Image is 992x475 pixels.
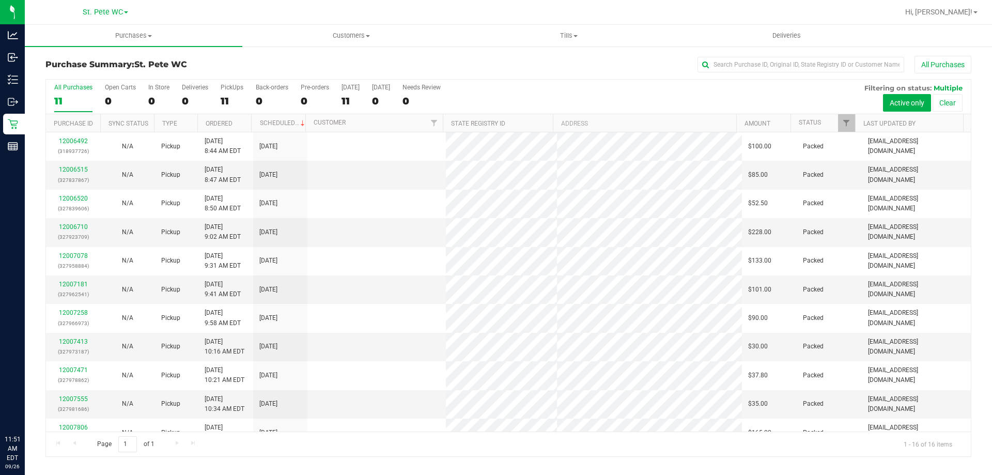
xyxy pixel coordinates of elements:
[256,84,288,91] div: Back-orders
[122,343,133,350] span: Not Applicable
[868,308,965,328] span: [EMAIL_ADDRESS][DOMAIN_NAME]
[52,204,94,213] p: (327839606)
[161,256,180,266] span: Pickup
[868,423,965,442] span: [EMAIL_ADDRESS][DOMAIN_NAME]
[260,119,307,127] a: Scheduled
[803,142,824,151] span: Packed
[134,59,187,69] span: St. Pete WC
[59,338,88,345] a: 12007413
[122,313,133,323] button: N/A
[803,313,824,323] span: Packed
[868,394,965,414] span: [EMAIL_ADDRESS][DOMAIN_NAME]
[205,280,241,299] span: [DATE] 9:41 AM EDT
[83,8,123,17] span: St. Pete WC
[59,252,88,259] a: 12007078
[426,114,443,132] a: Filter
[748,285,771,295] span: $101.00
[259,313,277,323] span: [DATE]
[54,84,92,91] div: All Purchases
[342,84,360,91] div: [DATE]
[221,95,243,107] div: 11
[745,120,770,127] a: Amount
[868,251,965,271] span: [EMAIL_ADDRESS][DOMAIN_NAME]
[88,436,163,452] span: Page of 1
[52,232,94,242] p: (327923709)
[54,120,93,127] a: Purchase ID
[122,200,133,207] span: Not Applicable
[803,285,824,295] span: Packed
[868,194,965,213] span: [EMAIL_ADDRESS][DOMAIN_NAME]
[803,428,824,438] span: Packed
[372,84,390,91] div: [DATE]
[748,170,768,180] span: $85.00
[803,256,824,266] span: Packed
[402,95,441,107] div: 0
[205,337,244,357] span: [DATE] 10:16 AM EDT
[52,261,94,271] p: (327958884)
[460,25,677,47] a: Tills
[748,428,771,438] span: $165.00
[301,84,329,91] div: Pre-orders
[256,95,288,107] div: 0
[122,257,133,264] span: Not Applicable
[259,198,277,208] span: [DATE]
[758,31,815,40] span: Deliveries
[45,60,354,69] h3: Purchase Summary:
[864,84,932,92] span: Filtering on status:
[52,146,94,156] p: (318937726)
[748,371,768,380] span: $37.80
[803,170,824,180] span: Packed
[803,371,824,380] span: Packed
[895,436,960,452] span: 1 - 16 of 16 items
[122,171,133,178] span: Not Applicable
[314,119,346,126] a: Customer
[803,342,824,351] span: Packed
[182,95,208,107] div: 0
[122,142,133,151] button: N/A
[8,74,18,85] inline-svg: Inventory
[553,114,736,132] th: Address
[161,371,180,380] span: Pickup
[162,120,177,127] a: Type
[205,165,241,185] span: [DATE] 8:47 AM EDT
[863,120,916,127] a: Last Updated By
[868,280,965,299] span: [EMAIL_ADDRESS][DOMAIN_NAME]
[243,31,459,40] span: Customers
[122,342,133,351] button: N/A
[52,347,94,357] p: (327973187)
[799,119,821,126] a: Status
[122,371,133,380] button: N/A
[122,399,133,409] button: N/A
[182,84,208,91] div: Deliveries
[59,223,88,231] a: 12006710
[59,309,88,316] a: 12007258
[748,399,768,409] span: $35.00
[25,31,242,40] span: Purchases
[460,31,677,40] span: Tills
[259,170,277,180] span: [DATE]
[242,25,460,47] a: Customers
[161,399,180,409] span: Pickup
[52,404,94,414] p: (327981686)
[8,30,18,40] inline-svg: Analytics
[161,342,180,351] span: Pickup
[259,285,277,295] span: [DATE]
[803,227,824,237] span: Packed
[372,95,390,107] div: 0
[122,227,133,237] button: N/A
[52,289,94,299] p: (327962541)
[803,198,824,208] span: Packed
[161,313,180,323] span: Pickup
[206,120,233,127] a: Ordered
[402,84,441,91] div: Needs Review
[259,399,277,409] span: [DATE]
[118,436,137,452] input: 1
[259,256,277,266] span: [DATE]
[148,84,169,91] div: In Store
[122,429,133,436] span: Not Applicable
[868,136,965,156] span: [EMAIL_ADDRESS][DOMAIN_NAME]
[205,222,241,242] span: [DATE] 9:02 AM EDT
[5,435,20,463] p: 11:51 AM EDT
[5,463,20,470] p: 09/26
[105,84,136,91] div: Open Carts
